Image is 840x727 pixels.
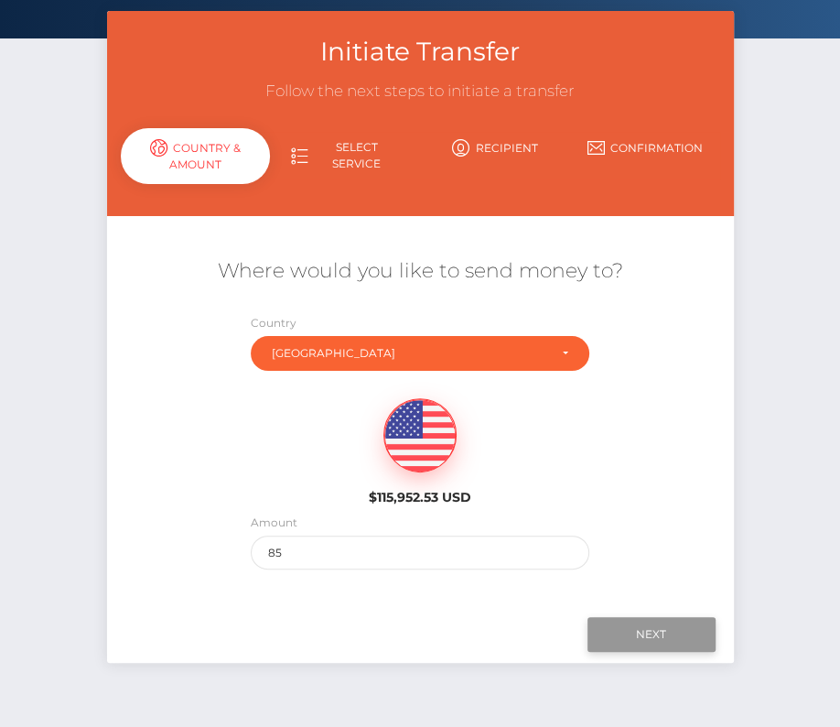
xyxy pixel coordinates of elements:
a: Select Service [270,132,420,179]
h3: Follow the next steps to initiate a transfer [121,81,720,103]
input: Next [587,617,716,652]
h5: Where would you like to send money to? [121,257,720,286]
label: Country [251,315,296,331]
div: Country & Amount [121,128,271,184]
h6: $115,952.53 USD [329,490,511,505]
img: USD.png [384,399,456,472]
h3: Initiate Transfer [121,34,720,70]
label: Amount [251,515,297,531]
a: Recipient [420,132,570,164]
a: Confirmation [570,132,720,164]
button: United States [251,336,589,371]
div: [GEOGRAPHIC_DATA] [272,346,547,361]
input: Amount to send in USD (Maximum: 115952.53) [251,536,589,570]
